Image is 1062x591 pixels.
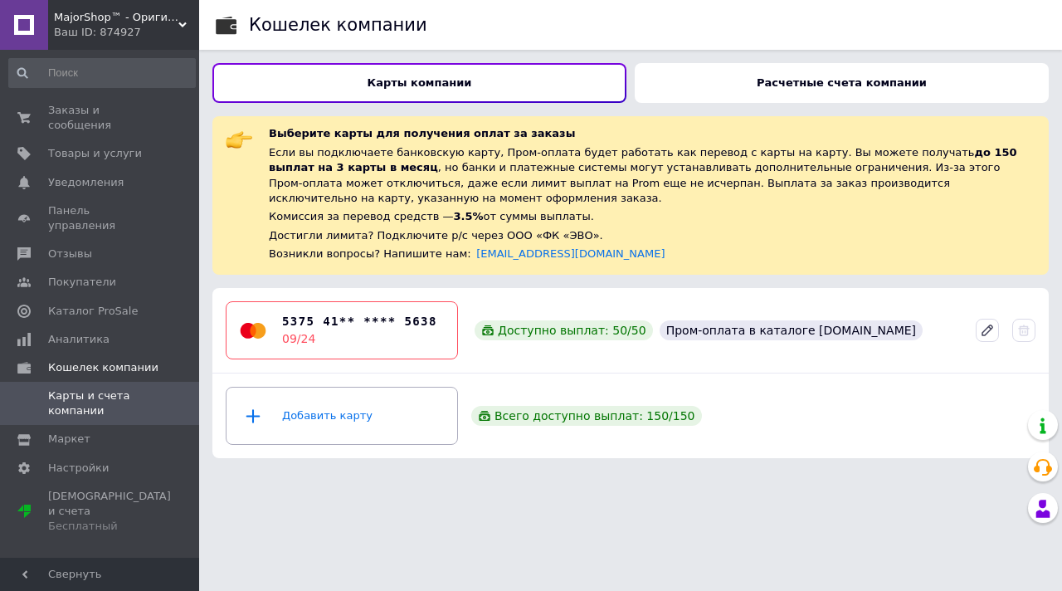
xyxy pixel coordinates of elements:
a: [EMAIL_ADDRESS][DOMAIN_NAME] [476,247,665,260]
span: Карты и счета компании [48,388,153,418]
div: Доступно выплат: 50 / 50 [475,320,653,340]
b: Карты компании [368,76,472,89]
span: Отзывы [48,247,92,261]
span: Настройки [48,461,109,476]
span: Уведомления [48,175,124,190]
div: Если вы подключаете банковскую карту, Пром-оплата будет работать как перевод с карты на карту. Вы... [269,145,1035,207]
b: Расчетные счета компании [757,76,927,89]
span: MajorShop™ - Оригинальные Аксессуары для гаджетов [54,10,178,25]
span: Кошелек компании [48,360,158,375]
div: Достигли лимита? Подключите р/с через ООО «ФК «ЭВО». [269,228,1035,243]
div: Добавить карту [236,391,447,441]
span: Покупатели [48,275,116,290]
span: Товары и услуги [48,146,142,161]
span: Выберите карты для получения оплат за заказы [269,127,575,139]
div: Бесплатный [48,519,171,534]
span: Маркет [48,432,90,447]
span: Каталог ProSale [48,304,138,319]
span: Панель управления [48,203,153,233]
span: Заказы и сообщения [48,103,153,133]
div: Кошелек компании [249,17,427,34]
span: 3.5% [454,210,484,222]
span: [DEMOGRAPHIC_DATA] и счета [48,489,171,535]
img: :point_right: [226,126,252,153]
div: Возникли вопросы? Напишите нам: [269,247,1035,261]
time: 09/24 [282,332,315,345]
div: Комиссия за перевод средств — от суммы выплаты. [269,209,1035,225]
div: Всего доступно выплат: 150 / 150 [471,406,702,426]
span: Аналитика [48,332,110,347]
div: Ваш ID: 874927 [54,25,199,40]
input: Поиск [8,58,196,88]
div: Пром-оплата в каталоге [DOMAIN_NAME] [660,320,923,340]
